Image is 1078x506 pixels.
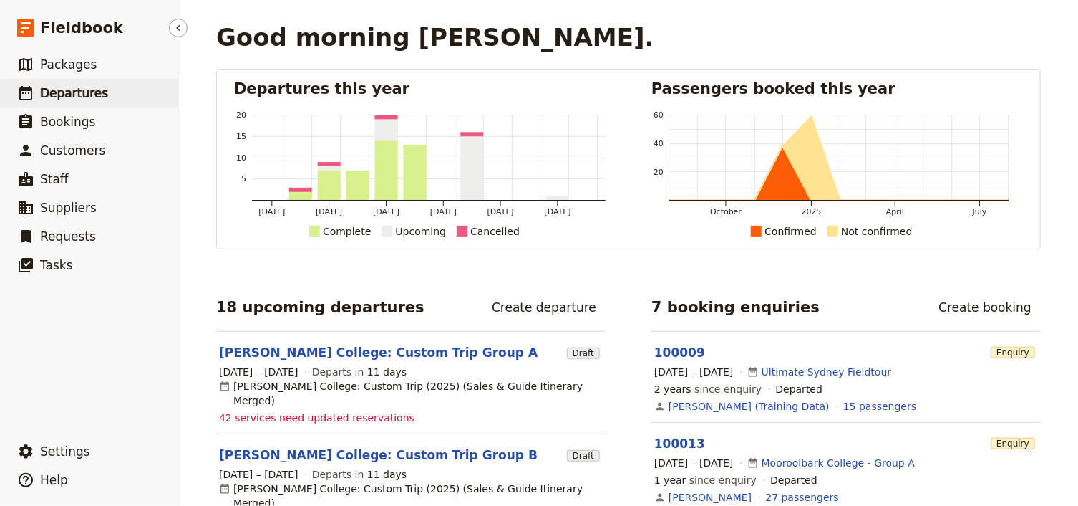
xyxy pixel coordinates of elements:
span: since enquiry [654,382,762,396]
span: Enquiry [991,347,1035,358]
tspan: [DATE] [373,207,399,216]
div: Departed [770,473,817,487]
span: [DATE] – [DATE] [654,365,734,379]
div: Complete [323,223,371,240]
span: [DATE] – [DATE] [219,467,298,482]
span: 1 year [654,474,686,486]
tspan: [DATE] [430,207,457,216]
span: Staff [40,172,69,186]
h2: 18 upcoming departures [216,297,424,318]
span: Suppliers [40,201,97,215]
div: Departed [776,382,823,396]
tspan: October [710,207,742,216]
span: Draft [567,450,600,462]
a: Create booking [929,295,1041,320]
h2: Passengers booked this year [651,78,1023,100]
tspan: 15 [236,132,246,141]
tspan: [DATE] [545,207,571,216]
tspan: 40 [654,139,664,148]
tspan: [DATE] [316,207,342,216]
a: Ultimate Sydney Fieldtour [762,365,892,379]
h1: Good morning [PERSON_NAME]. [216,23,654,52]
span: 11 days [367,366,407,378]
div: [PERSON_NAME] College: Custom Trip (2025) (Sales & Guide Itinerary Merged) [219,379,603,408]
a: View the passengers for this booking [766,490,839,505]
a: 100009 [654,345,705,360]
span: Customers [40,143,105,158]
tspan: 20 [236,110,246,120]
button: Hide menu [169,19,188,37]
a: View the passengers for this booking [843,399,916,414]
div: Upcoming [395,223,446,240]
tspan: [DATE] [258,207,285,216]
div: Cancelled [470,223,520,240]
a: Create departure [482,295,606,320]
span: Draft [567,348,600,359]
span: 42 services need updated reservations [219,411,414,425]
span: Tasks [40,258,73,272]
span: [DATE] – [DATE] [219,365,298,379]
span: Enquiry [991,438,1035,449]
a: Mooroolbark College - Group A [762,456,915,470]
span: Settings [40,444,90,459]
tspan: April [886,207,904,216]
span: Packages [40,57,97,72]
a: [PERSON_NAME] (Training Data) [669,399,830,414]
h2: Departures this year [234,78,606,100]
span: Help [40,473,68,487]
div: Confirmed [764,223,817,240]
span: [DATE] – [DATE] [654,456,734,470]
a: 100013 [654,436,705,451]
a: [PERSON_NAME] [669,490,752,505]
a: [PERSON_NAME] College: Custom Trip Group B [219,447,538,464]
tspan: 5 [241,175,246,184]
tspan: 2025 [802,207,822,216]
tspan: 60 [654,110,664,120]
span: Departures [40,86,108,100]
tspan: July [972,207,987,216]
div: Not confirmed [841,223,913,240]
span: Fieldbook [40,17,123,39]
tspan: 10 [236,153,246,163]
span: Bookings [40,115,95,129]
span: 2 years [654,383,691,395]
span: since enquiry [654,473,757,487]
span: Requests [40,229,96,244]
tspan: 20 [654,168,664,177]
tspan: [DATE] [487,207,514,216]
span: Departs in [312,467,407,482]
h2: 7 booking enquiries [651,297,820,318]
span: 11 days [367,469,407,480]
span: Departs in [312,365,407,379]
a: [PERSON_NAME] College: Custom Trip Group A [219,344,538,361]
